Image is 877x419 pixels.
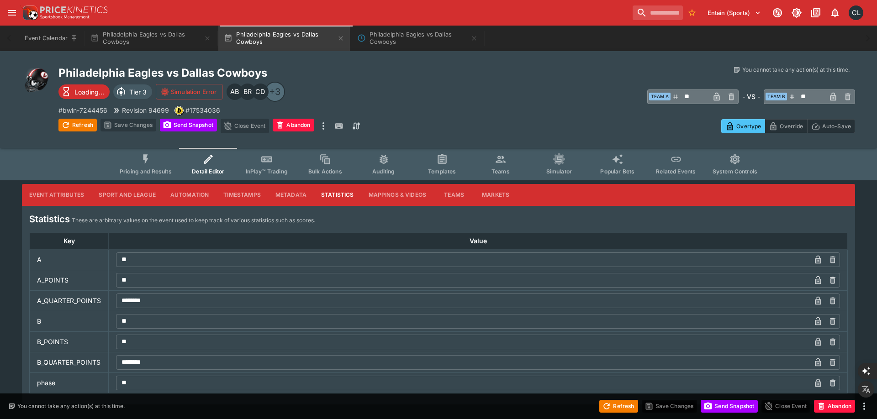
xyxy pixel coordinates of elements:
img: Sportsbook Management [40,15,90,19]
div: +3 [265,82,285,102]
h2: Copy To Clipboard [58,66,457,80]
td: A_POINTS [30,270,109,290]
button: Timestamps [216,184,268,206]
td: B_POINTS [30,331,109,352]
button: Override [765,119,807,133]
p: Copy To Clipboard [185,105,220,115]
p: Loading... [74,87,104,97]
button: Teams [433,184,475,206]
img: american_football.png [22,66,51,95]
th: Value [109,232,848,249]
span: Related Events [656,168,696,175]
span: Simulator [546,168,572,175]
span: Auditing [372,168,395,175]
h6: - VS - [742,92,760,101]
p: Overtype [736,121,761,131]
button: Philadelphia Eagles vs Dallas Cowboys [85,26,217,51]
button: Send Snapshot [160,119,217,131]
span: Team B [766,93,787,100]
th: Key [30,232,109,249]
div: Chad Liu [849,5,863,20]
button: Event Calendar [19,26,83,51]
span: InPlay™ Trading [246,168,288,175]
div: Start From [721,119,855,133]
td: A_QUARTER_POINTS [30,290,109,311]
td: A [30,249,109,270]
span: Detail Editor [192,168,224,175]
button: Notifications [827,5,843,21]
button: Philadelphia Eagles vs Dallas Cowboys [218,26,350,51]
button: Overtype [721,119,765,133]
button: Connected to PK [769,5,786,21]
button: Mappings & Videos [361,184,434,206]
p: These are arbitrary values on the event used to keep track of various statistics such as scores. [72,216,315,225]
div: Cameron Duffy [252,84,269,100]
div: Event type filters [112,148,765,180]
input: search [633,5,683,20]
button: Sport and League [91,184,163,206]
button: Abandon [814,400,855,413]
span: Mark an event as closed and abandoned. [814,401,855,410]
div: Alex Bothe [227,84,243,100]
button: Auto-Save [807,119,855,133]
button: Philadelphia Eagles vs Dallas Cowboys [352,26,483,51]
button: more [859,401,870,412]
span: Teams [491,168,510,175]
button: Event Attributes [22,184,91,206]
img: bwin.png [175,106,183,115]
img: PriceKinetics Logo [20,4,38,22]
button: Refresh [58,119,97,131]
button: Chad Liu [846,3,866,23]
p: Revision 94699 [122,105,169,115]
span: Bulk Actions [308,168,342,175]
p: Override [780,121,803,131]
td: B [30,311,109,331]
td: B_QUARTER_POINTS [30,352,109,372]
img: PriceKinetics [40,6,108,13]
button: Metadata [268,184,314,206]
button: Automation [163,184,217,206]
button: more [318,119,329,133]
div: Ben Raymond [239,84,256,100]
p: You cannot take any action(s) at this time. [17,402,125,410]
span: Team A [649,93,671,100]
button: Send Snapshot [701,400,758,413]
span: Pricing and Results [120,168,172,175]
p: Copy To Clipboard [58,105,107,115]
button: Abandon [273,119,314,131]
button: Toggle light/dark mode [788,5,805,21]
p: Auto-Save [822,121,851,131]
span: Templates [428,168,456,175]
button: Markets [475,184,517,206]
div: bwin [174,106,184,115]
button: Statistics [314,184,361,206]
button: Documentation [808,5,824,21]
td: phase [30,372,109,393]
span: System Controls [713,168,757,175]
h4: Statistics [29,213,70,225]
button: open drawer [4,5,20,21]
button: Refresh [599,400,638,413]
span: Mark an event as closed and abandoned. [273,120,314,129]
button: Select Tenant [702,5,766,20]
p: Tier 3 [129,87,147,97]
span: Popular Bets [600,168,634,175]
p: You cannot take any action(s) at this time. [742,66,850,74]
button: Simulation Error [156,84,223,100]
button: No Bookmarks [685,5,699,20]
